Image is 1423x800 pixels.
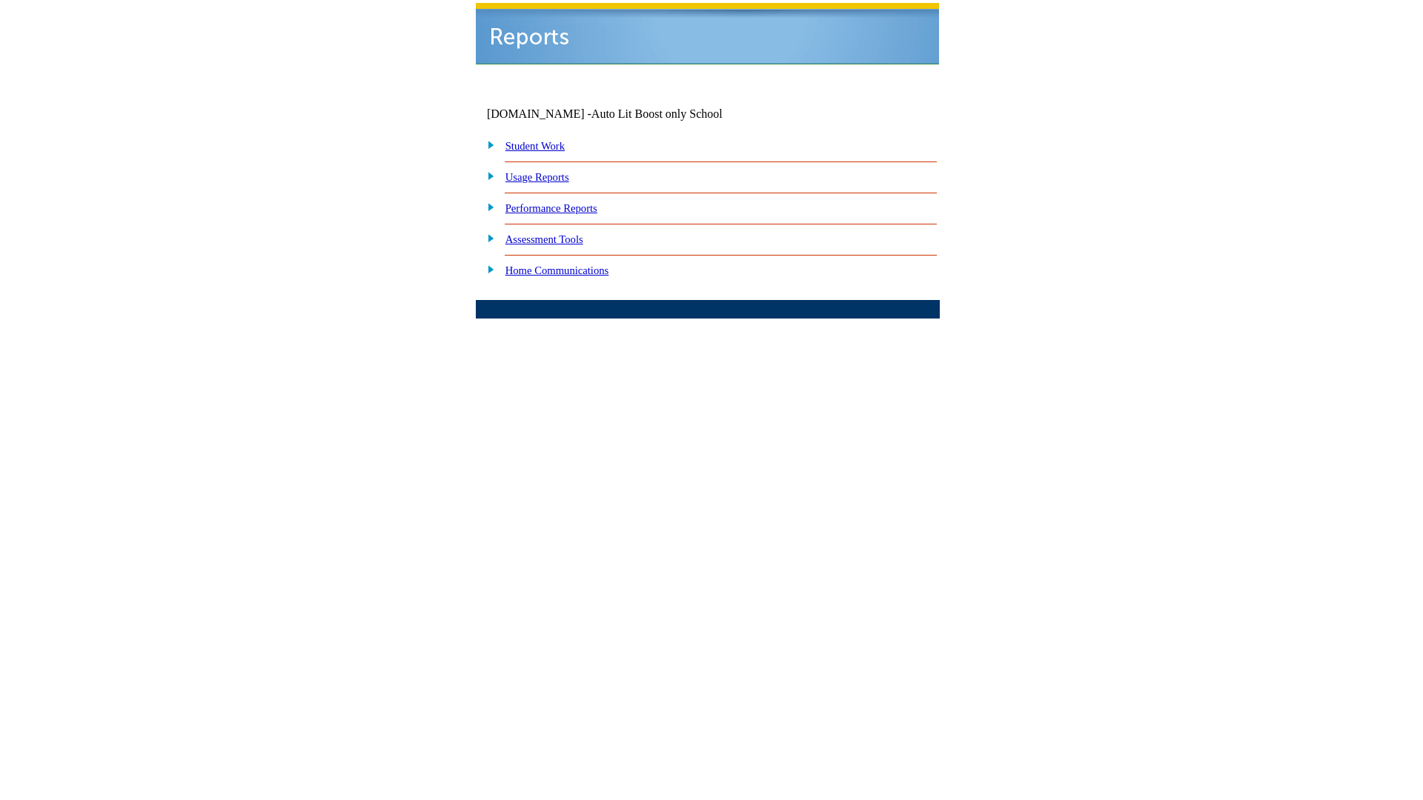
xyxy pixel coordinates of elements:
[480,231,495,244] img: plus.gif
[487,107,760,121] td: [DOMAIN_NAME] -
[505,264,609,276] a: Home Communications
[480,138,495,151] img: plus.gif
[505,202,597,214] a: Performance Reports
[505,171,569,183] a: Usage Reports
[480,169,495,182] img: plus.gif
[480,200,495,213] img: plus.gif
[476,3,939,64] img: header
[505,140,565,152] a: Student Work
[591,107,723,120] nobr: Auto Lit Boost only School
[480,262,495,276] img: plus.gif
[505,233,583,245] a: Assessment Tools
